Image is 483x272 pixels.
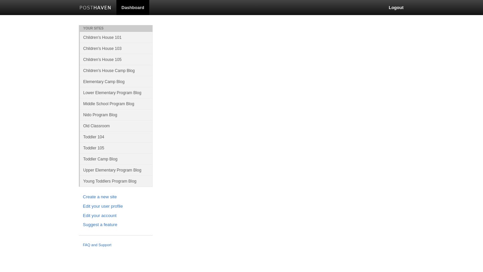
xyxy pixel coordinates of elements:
[80,109,153,120] a: Nido Program Blog
[83,194,149,201] a: Create a new site
[83,212,149,219] a: Edit your account
[83,203,149,210] a: Edit your user profile
[80,142,153,153] a: Toddler 105
[80,87,153,98] a: Lower Elementary Program Blog
[80,153,153,164] a: Toddler Camp Blog
[80,54,153,65] a: Children's House 105
[80,76,153,87] a: Elementary Camp Blog
[80,120,153,131] a: Old Classroom
[79,6,111,11] img: Posthaven-bar
[83,221,149,228] a: Suggest a feature
[80,32,153,43] a: Children's House 101
[80,176,153,187] a: Young Toddlers Program Blog
[80,98,153,109] a: Middle School Program Blog
[80,131,153,142] a: Toddler 104
[79,25,153,32] li: Your Sites
[80,164,153,176] a: Upper Elementary Program Blog
[80,43,153,54] a: Children's House 103
[83,242,149,248] a: FAQ and Support
[80,65,153,76] a: Children's House Camp Blog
